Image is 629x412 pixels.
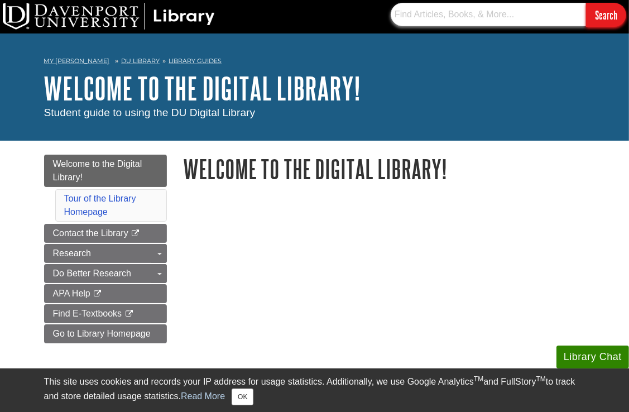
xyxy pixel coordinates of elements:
a: Tour of the Library Homepage [64,194,136,217]
span: APA Help [53,289,90,298]
a: DU Library [121,57,160,65]
sup: TM [474,375,483,383]
form: Searches DU Library's articles, books, and more [391,3,626,27]
a: Library Guides [169,57,222,65]
a: Go to Library Homepage [44,324,167,343]
a: Read More [181,391,225,401]
i: This link opens in a new window [124,310,134,318]
input: Search [586,3,626,27]
a: APA Help [44,284,167,303]
a: Do Better Research [44,264,167,283]
span: Go to Library Homepage [53,329,151,338]
button: Close [232,389,253,405]
input: Find Articles, Books, & More... [391,3,586,26]
a: Contact the Library [44,224,167,243]
span: Student guide to using the DU Digital Library [44,107,256,118]
span: Find E-Textbooks [53,309,122,318]
button: Library Chat [556,346,629,368]
span: Research [53,248,91,258]
a: Find E-Textbooks [44,304,167,323]
i: This link opens in a new window [131,230,140,237]
span: Contact the Library [53,228,128,238]
h1: Welcome to the Digital Library! [184,155,585,183]
a: Welcome to the Digital Library! [44,71,361,106]
nav: breadcrumb [44,54,585,71]
div: This site uses cookies and records your IP address for usage statistics. Additionally, we use Goo... [44,375,585,405]
a: My [PERSON_NAME] [44,56,110,66]
span: Welcome to the Digital Library! [53,159,142,182]
i: This link opens in a new window [93,290,102,298]
a: Research [44,244,167,263]
img: DU Library [3,3,215,30]
a: Welcome to the Digital Library! [44,155,167,187]
span: Do Better Research [53,269,132,278]
sup: TM [536,375,546,383]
